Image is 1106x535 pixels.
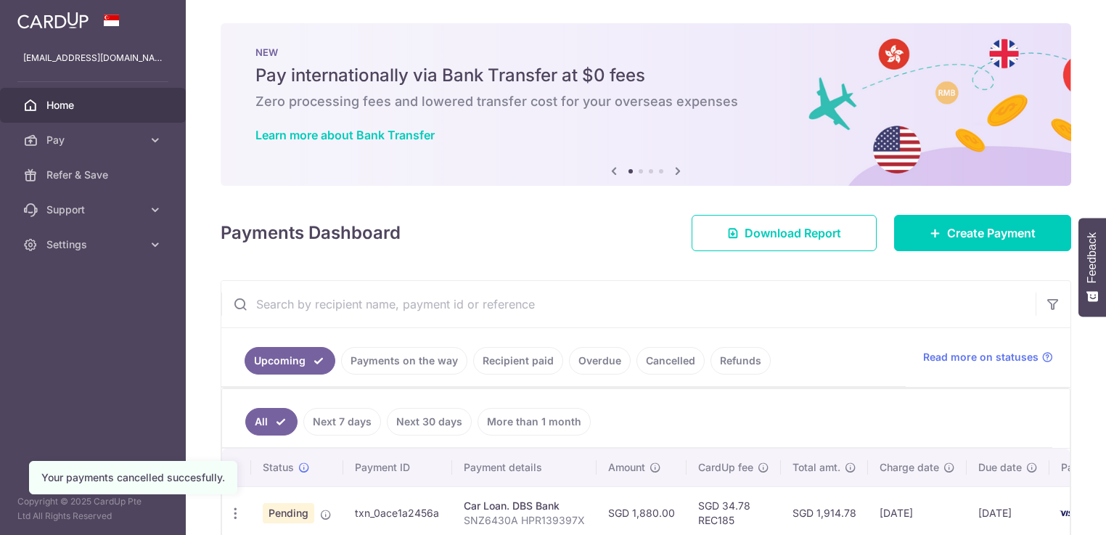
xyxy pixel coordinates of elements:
span: Download Report [745,224,841,242]
span: Feedback [1086,232,1099,283]
span: Status [263,460,294,475]
h5: Pay internationally via Bank Transfer at $0 fees [255,64,1036,87]
iframe: Opens a widget where you can find more information [1013,491,1091,528]
span: Read more on statuses [923,350,1039,364]
a: Refunds [710,347,771,375]
a: Next 7 days [303,408,381,436]
span: Home [46,98,142,113]
th: Payment ID [343,449,452,486]
img: CardUp [17,12,89,29]
p: [EMAIL_ADDRESS][DOMAIN_NAME] [23,51,163,65]
a: Next 30 days [387,408,472,436]
span: Refer & Save [46,168,142,182]
span: Pending [263,503,314,523]
a: Upcoming [245,347,335,375]
div: Your payments cancelled succesfully. [41,470,225,485]
span: Create Payment [947,224,1036,242]
span: Due date [978,460,1022,475]
h6: Zero processing fees and lowered transfer cost for your overseas expenses [255,93,1036,110]
span: Pay [46,133,142,147]
p: SNZ6430A HPR139397X [464,513,585,528]
a: Recipient paid [473,347,563,375]
a: Learn more about Bank Transfer [255,128,435,142]
a: Create Payment [894,215,1071,251]
a: Read more on statuses [923,350,1053,364]
button: Feedback - Show survey [1078,218,1106,316]
a: Payments on the way [341,347,467,375]
img: Bank transfer banner [221,23,1071,186]
div: Car Loan. DBS Bank [464,499,585,513]
span: Total amt. [792,460,840,475]
input: Search by recipient name, payment id or reference [221,281,1036,327]
th: Payment details [452,449,597,486]
a: More than 1 month [478,408,591,436]
span: Settings [46,237,142,252]
span: CardUp fee [698,460,753,475]
a: Cancelled [636,347,705,375]
a: All [245,408,298,436]
p: NEW [255,46,1036,58]
a: Download Report [692,215,877,251]
span: Charge date [880,460,939,475]
h4: Payments Dashboard [221,220,401,246]
span: Amount [608,460,645,475]
span: Support [46,203,142,217]
a: Overdue [569,347,631,375]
